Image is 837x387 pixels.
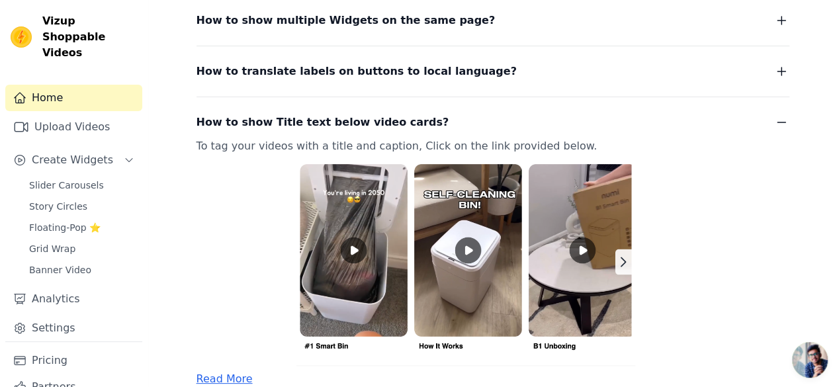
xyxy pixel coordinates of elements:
[197,11,789,30] button: How to show multiple Widgets on the same page?
[29,221,101,234] span: Floating-Pop ⭐
[5,147,142,173] button: Create Widgets
[29,200,87,213] span: Story Circles
[32,152,113,168] span: Create Widgets
[197,137,758,366] p: To tag your videos with a title and caption, Click on the link provided below.
[21,176,142,194] a: Slider Carousels
[5,114,142,140] a: Upload Videos
[42,13,137,61] span: Vizup Shoppable Videos
[29,242,75,255] span: Grid Wrap
[792,342,828,378] div: Open chat
[5,85,142,111] a: Home
[197,113,789,132] button: How to show Title text below video cards?
[197,11,496,30] span: How to show multiple Widgets on the same page?
[5,286,142,312] a: Analytics
[197,62,517,81] span: How to translate labels on buttons to local language?
[21,261,142,279] a: Banner Video
[21,218,142,237] a: Floating-Pop ⭐
[29,179,104,192] span: Slider Carousels
[197,155,758,366] img: title-caption.png
[21,197,142,216] a: Story Circles
[197,372,253,385] a: Read More
[197,113,449,132] span: How to show Title text below video cards?
[5,347,142,374] a: Pricing
[11,26,32,48] img: Vizup
[5,315,142,341] a: Settings
[21,239,142,258] a: Grid Wrap
[29,263,91,277] span: Banner Video
[197,62,789,81] button: How to translate labels on buttons to local language?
